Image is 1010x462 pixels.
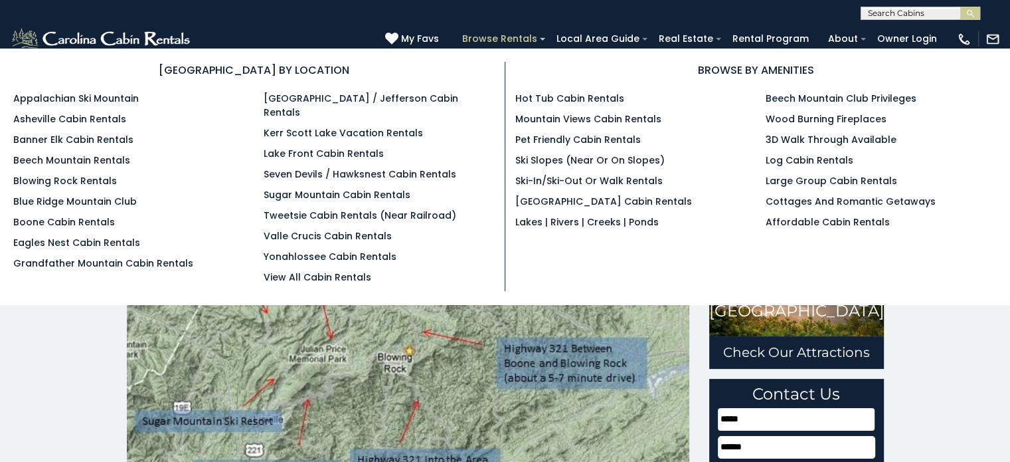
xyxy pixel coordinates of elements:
[766,133,896,146] a: 3D Walk Through Available
[13,62,495,78] h3: [GEOGRAPHIC_DATA] BY LOCATION
[550,29,646,49] a: Local Area Guide
[515,174,663,187] a: Ski-in/Ski-Out or Walk Rentals
[726,29,815,49] a: Rental Program
[264,250,396,263] a: Yonahlossee Cabin Rentals
[13,92,139,105] a: Appalachian Ski Mountain
[718,386,875,403] h3: Contact Us
[13,236,140,249] a: Eagles Nest Cabin Rentals
[264,147,384,160] a: Lake Front Cabin Rentals
[766,195,936,208] a: Cottages and Romantic Getaways
[709,336,884,369] a: Check Our Attractions
[456,29,544,49] a: Browse Rentals
[13,257,193,270] a: Grandfather Mountain Cabin Rentals
[515,195,692,208] a: [GEOGRAPHIC_DATA] Cabin Rentals
[766,92,916,105] a: Beech Mountain Club Privileges
[515,133,641,146] a: Pet Friendly Cabin Rentals
[13,174,117,187] a: Blowing Rock Rentals
[385,32,442,47] a: My Favs
[13,215,115,229] a: Boone Cabin Rentals
[401,32,439,46] span: My Favs
[515,62,997,78] h3: BROWSE BY AMENITIES
[515,154,665,167] a: Ski Slopes (Near or On Slopes)
[766,174,897,187] a: Large Group Cabin Rentals
[766,215,890,229] a: Affordable Cabin Rentals
[515,92,624,105] a: Hot Tub Cabin Rentals
[985,32,1000,47] img: mail-regular-white.png
[264,188,410,201] a: Sugar Mountain Cabin Rentals
[515,215,659,229] a: Lakes | Rivers | Creeks | Ponds
[766,154,853,167] a: Log Cabin Rentals
[652,29,720,49] a: Real Estate
[766,112,886,126] a: Wood Burning Fireplaces
[709,285,884,320] h3: Visiting [GEOGRAPHIC_DATA]
[10,26,194,53] img: White-1-2.png
[264,126,423,140] a: Kerr Scott Lake Vacation Rentals
[821,29,865,49] a: About
[515,112,661,126] a: Mountain Views Cabin Rentals
[13,195,137,208] a: Blue Ridge Mountain Club
[264,209,456,222] a: Tweetsie Cabin Rentals (Near Railroad)
[264,271,371,284] a: View All Cabin Rentals
[13,133,133,146] a: Banner Elk Cabin Rentals
[264,168,456,181] a: Seven Devils / Hawksnest Cabin Rentals
[871,29,944,49] a: Owner Login
[13,154,130,167] a: Beech Mountain Rentals
[13,112,126,126] a: Asheville Cabin Rentals
[264,229,392,243] a: Valle Crucis Cabin Rentals
[957,32,971,47] img: phone-regular-white.png
[264,92,458,119] a: [GEOGRAPHIC_DATA] / Jefferson Cabin Rentals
